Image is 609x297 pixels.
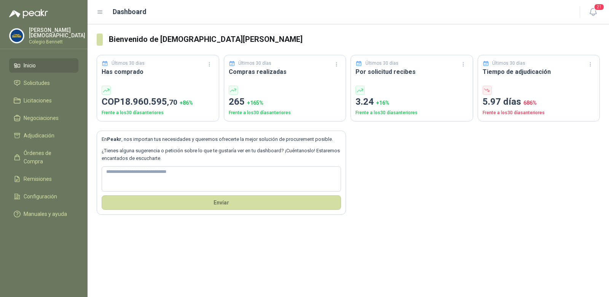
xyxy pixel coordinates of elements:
p: COP [102,95,214,109]
b: Peakr [107,136,121,142]
h1: Dashboard [113,6,147,17]
h3: Bienvenido de [DEMOGRAPHIC_DATA][PERSON_NAME] [109,34,600,45]
p: Frente a los 30 días anteriores [102,109,214,117]
span: Manuales y ayuda [24,210,67,218]
p: En , nos importan tus necesidades y queremos ofrecerte la mejor solución de procurement posible. [102,136,341,143]
p: Últimos 30 días [365,60,399,67]
span: Configuración [24,192,57,201]
a: Órdenes de Compra [9,146,78,169]
span: + 165 % [247,100,263,106]
h3: Tiempo de adjudicación [483,67,595,77]
span: Remisiones [24,175,52,183]
p: Frente a los 30 días anteriores [483,109,595,117]
span: Órdenes de Compra [24,149,71,166]
span: 18.960.595 [120,96,177,107]
span: + 16 % [376,100,389,106]
p: Frente a los 30 días anteriores [229,109,341,117]
a: Configuración [9,189,78,204]
span: Licitaciones [24,96,52,105]
img: Company Logo [10,29,24,43]
p: Últimos 30 días [238,60,271,67]
p: [PERSON_NAME] [DEMOGRAPHIC_DATA] [29,27,85,38]
span: Negociaciones [24,114,59,122]
span: 21 [594,3,604,11]
h3: Por solicitud recibes [356,67,468,77]
h3: Compras realizadas [229,67,341,77]
button: Envíar [102,195,341,210]
p: Frente a los 30 días anteriores [356,109,468,117]
p: Últimos 30 días [112,60,145,67]
span: ,70 [167,98,177,107]
a: Remisiones [9,172,78,186]
span: Solicitudes [24,79,50,87]
p: Colegio Bennett [29,40,85,44]
span: 686 % [523,100,537,106]
a: Adjudicación [9,128,78,143]
a: Manuales y ayuda [9,207,78,221]
a: Licitaciones [9,93,78,108]
p: 265 [229,95,341,109]
span: Inicio [24,61,36,70]
p: Últimos 30 días [492,60,525,67]
p: 3.24 [356,95,468,109]
img: Logo peakr [9,9,48,18]
a: Negociaciones [9,111,78,125]
span: + 86 % [180,100,193,106]
p: 5.97 días [483,95,595,109]
button: 21 [586,5,600,19]
a: Solicitudes [9,76,78,90]
h3: Has comprado [102,67,214,77]
p: ¿Tienes alguna sugerencia o petición sobre lo que te gustaría ver en tu dashboard? ¡Cuéntanoslo! ... [102,147,341,163]
span: Adjudicación [24,131,54,140]
a: Inicio [9,58,78,73]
